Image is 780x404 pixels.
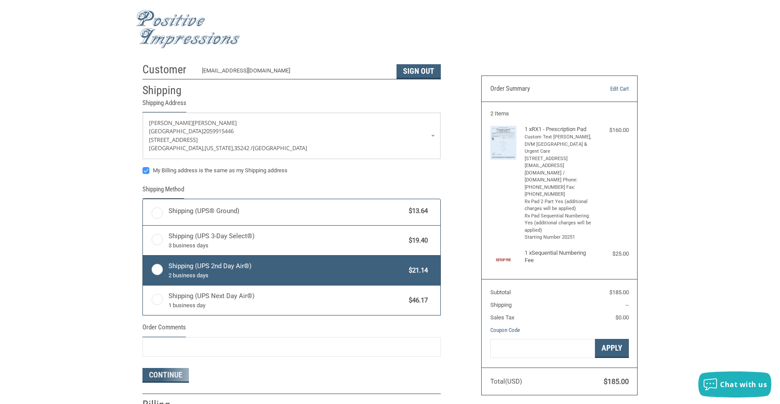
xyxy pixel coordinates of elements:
span: Shipping (UPS 3-Day Select®) [169,231,405,250]
span: Shipping [490,302,512,308]
span: -- [625,302,629,308]
button: Apply [595,339,629,358]
a: Enter or select a different address [143,113,440,159]
span: Shipping (UPS Next Day Air®) [169,291,405,309]
span: [GEOGRAPHIC_DATA] [253,144,307,152]
span: [STREET_ADDRESS] [149,136,198,144]
li: Custom Text [PERSON_NAME], DVM [GEOGRAPHIC_DATA] & Urgent Care [STREET_ADDRESS] [EMAIL_ADDRESS][D... [525,134,592,198]
a: Coupon Code [490,327,520,333]
span: $185.00 [609,289,629,296]
button: Chat with us [698,371,771,397]
legend: Order Comments [142,322,186,337]
h2: Shipping [142,83,193,98]
span: Sales Tax [490,314,514,321]
span: Shipping (UPS 2nd Day Air®) [169,261,405,279]
a: Edit Cart [584,85,628,93]
h3: Order Summary [490,85,585,93]
div: $160.00 [594,126,629,135]
li: Rx Pad 2 Part Yes (additional charges will be applied) [525,198,592,213]
h4: 1 x RX1 - Prescription Pad [525,126,592,133]
span: [PERSON_NAME] [193,119,237,127]
span: Total (USD) [490,378,522,385]
h2: Customer [142,62,193,77]
button: Continue [142,368,189,383]
div: [EMAIL_ADDRESS][DOMAIN_NAME] [202,66,388,79]
span: $0.00 [615,314,629,321]
span: 3 business days [169,241,405,250]
span: [GEOGRAPHIC_DATA], [149,144,205,152]
span: $21.14 [404,266,428,276]
img: Positive Impressions [136,10,240,49]
span: $19.40 [404,236,428,246]
input: Gift Certificate or Coupon Code [490,339,595,358]
h3: 2 Items [490,110,629,117]
span: [US_STATE], [205,144,234,152]
span: $46.17 [404,296,428,305]
label: My Billing address is the same as my Shipping address [142,167,441,174]
span: $13.64 [404,206,428,216]
h4: 1 x Sequential Numbering Fee [525,250,592,264]
span: 2059915446 [203,127,234,135]
span: [GEOGRAPHIC_DATA] [149,127,203,135]
span: Subtotal [490,289,511,296]
span: 2 business days [169,271,405,280]
span: 35242 / [234,144,253,152]
div: $25.00 [594,250,629,258]
li: Rx Pad Sequential Numbering Yes (additional charges will be applied) [525,213,592,234]
span: $185.00 [604,378,629,386]
span: Chat with us [720,380,767,389]
button: Sign Out [397,64,441,79]
legend: Shipping Address [142,98,186,112]
span: Shipping (UPS® Ground) [169,206,405,216]
span: [PERSON_NAME] [149,119,193,127]
legend: Shipping Method [142,184,184,199]
span: 1 business day [169,301,405,310]
li: Starting Number 20251 [525,234,592,241]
